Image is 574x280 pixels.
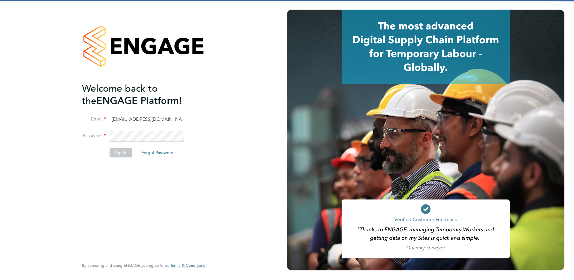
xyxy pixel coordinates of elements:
h2: ENGAGE Platform! [82,82,199,107]
span: By accessing and using ENGAGE you agree to our [82,263,205,268]
label: Password [82,133,106,139]
label: Email [82,116,106,122]
a: Terms & Conditions [171,263,205,268]
input: Enter your work email... [110,114,184,125]
button: Forgot Password [137,148,178,157]
span: Welcome back to the [82,83,158,107]
button: Sign In [110,148,132,157]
